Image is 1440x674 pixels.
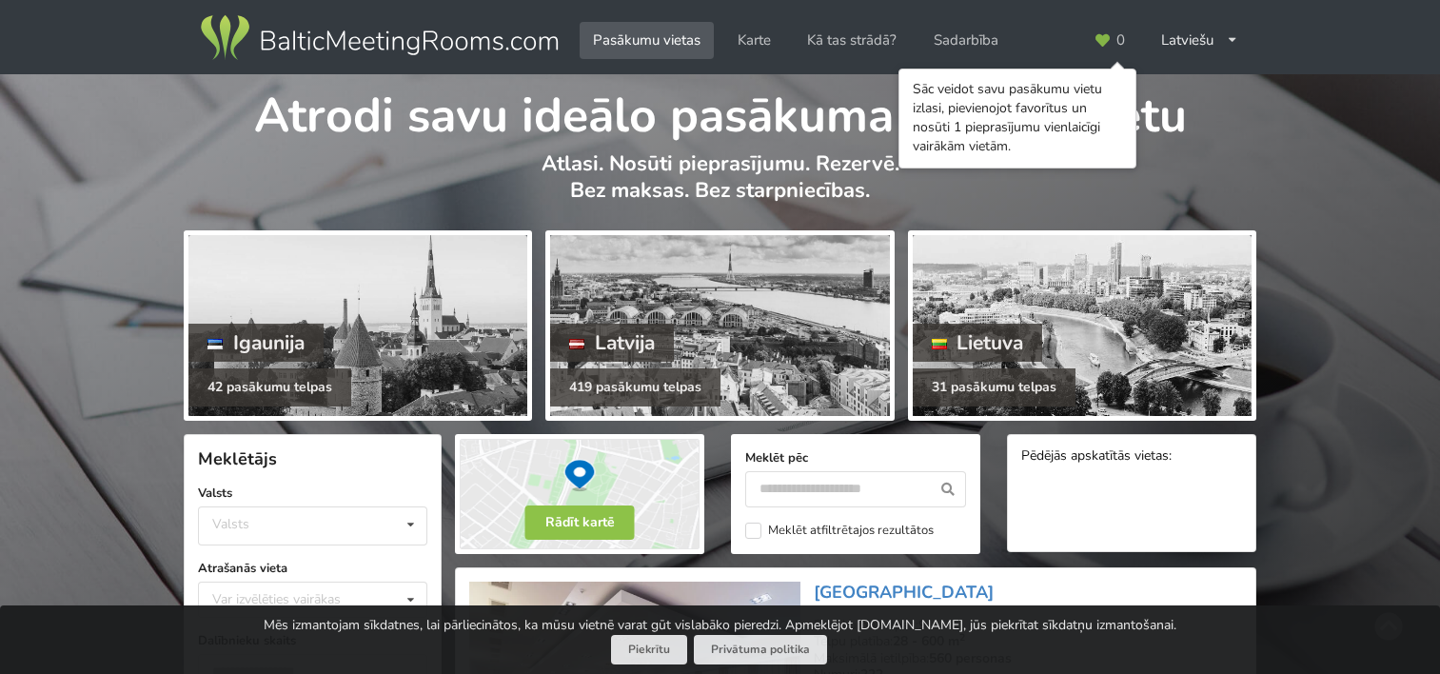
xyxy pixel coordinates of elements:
[580,22,714,59] a: Pasākumu vietas
[1116,33,1125,48] span: 0
[198,559,427,578] label: Atrašanās vieta
[184,230,532,421] a: Igaunija 42 pasākumu telpas
[1148,22,1252,59] div: Latviešu
[550,368,720,406] div: 419 pasākumu telpas
[188,324,324,362] div: Igaunija
[545,230,894,421] a: Latvija 419 pasākumu telpas
[908,230,1256,421] a: Lietuva 31 pasākumu telpas
[184,150,1256,224] p: Atlasi. Nosūti pieprasījumu. Rezervē. Bez maksas. Bez starpniecības.
[745,448,966,467] label: Meklēt pēc
[198,447,277,470] span: Meklētājs
[913,368,1075,406] div: 31 pasākumu telpas
[198,484,427,503] label: Valsts
[212,516,249,532] div: Valsts
[794,22,910,59] a: Kā tas strādā?
[694,635,827,664] a: Privātuma politika
[455,434,704,554] img: Rādīt kartē
[525,506,635,540] button: Rādīt kartē
[207,588,384,610] div: Var izvēlēties vairākas
[913,324,1043,362] div: Lietuva
[188,368,351,406] div: 42 pasākumu telpas
[814,581,994,604] a: [GEOGRAPHIC_DATA]
[550,324,674,362] div: Latvija
[724,22,784,59] a: Karte
[745,523,934,539] label: Meklēt atfiltrētajos rezultātos
[611,635,687,664] button: Piekrītu
[920,22,1012,59] a: Sadarbība
[1021,448,1242,466] div: Pēdējās apskatītās vietas:
[184,74,1256,147] h1: Atrodi savu ideālo pasākuma norises vietu
[197,11,562,65] img: Baltic Meeting Rooms
[913,80,1122,156] div: Sāc veidot savu pasākumu vietu izlasi, pievienojot favorītus un nosūti 1 pieprasījumu vienlaicīgi...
